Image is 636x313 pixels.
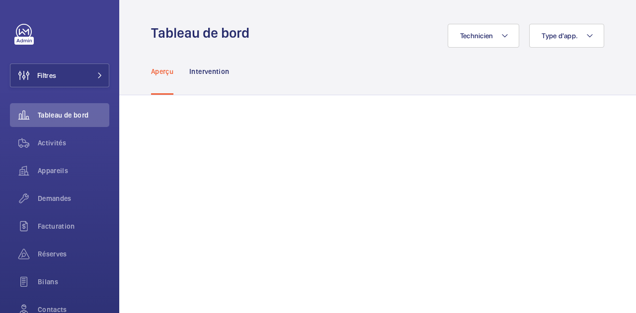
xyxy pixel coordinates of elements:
[542,32,578,40] span: Type d'app.
[448,24,520,48] button: Technicien
[37,70,56,80] span: Filtres
[151,24,255,42] h1: Tableau de bord
[38,166,109,176] span: Appareils
[38,110,109,120] span: Tableau de bord
[38,249,109,259] span: Réserves
[189,66,229,76] p: Intervention
[10,63,109,87] button: Filtres
[460,32,493,40] span: Technicien
[38,138,109,148] span: Activités
[38,221,109,231] span: Facturation
[529,24,604,48] button: Type d'app.
[38,277,109,287] span: Bilans
[38,193,109,203] span: Demandes
[151,66,173,76] p: Aperçu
